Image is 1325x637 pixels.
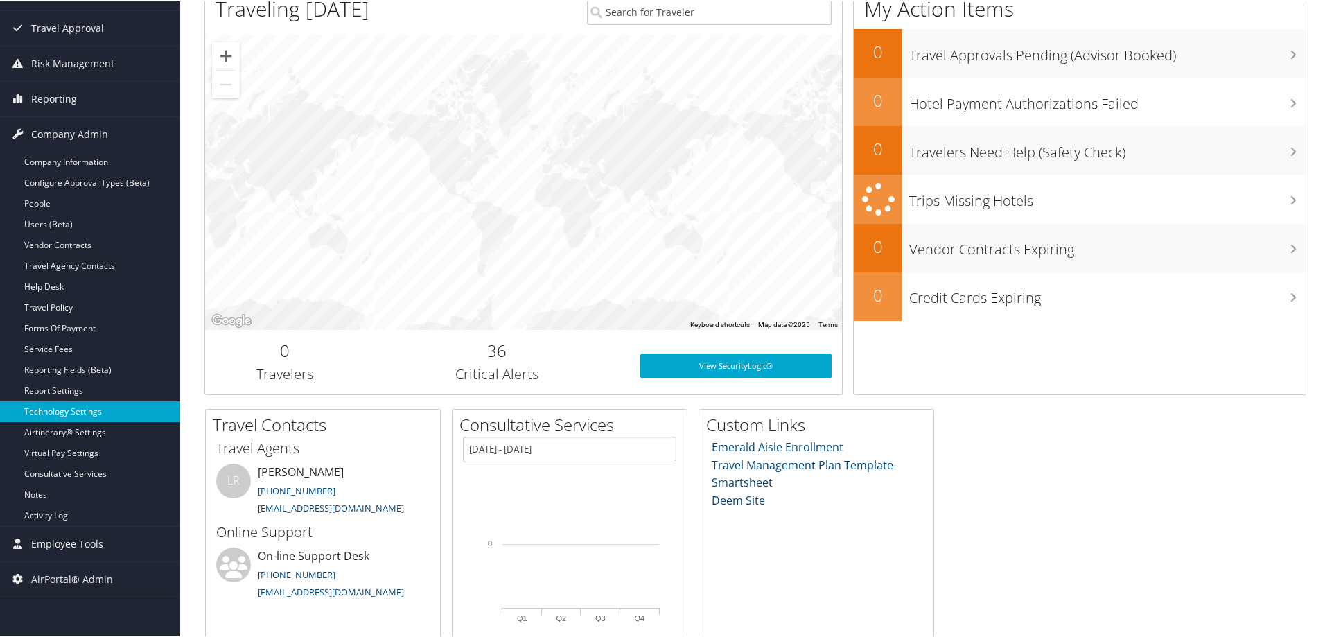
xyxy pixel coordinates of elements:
[758,320,810,327] span: Map data ©2025
[854,222,1306,271] a: 0Vendor Contracts Expiring
[909,232,1306,258] h3: Vendor Contracts Expiring
[595,613,606,621] text: Q3
[712,438,843,453] a: Emerald Aisle Enrollment
[258,584,404,597] a: [EMAIL_ADDRESS][DOMAIN_NAME]
[31,561,113,595] span: AirPortal® Admin
[712,491,765,507] a: Deem Site
[31,80,77,115] span: Reporting
[31,525,103,560] span: Employee Tools
[854,173,1306,222] a: Trips Missing Hotels
[459,412,687,435] h2: Consultative Services
[712,456,897,489] a: Travel Management Plan Template- Smartsheet
[909,134,1306,161] h3: Travelers Need Help (Safety Check)
[216,521,430,541] h3: Online Support
[488,538,492,546] tspan: 0
[909,37,1306,64] h3: Travel Approvals Pending (Advisor Booked)
[209,311,254,329] a: Open this area in Google Maps (opens a new window)
[854,136,902,159] h2: 0
[854,271,1306,320] a: 0Credit Cards Expiring
[690,319,750,329] button: Keyboard shortcuts
[909,86,1306,112] h3: Hotel Payment Authorizations Failed
[209,311,254,329] img: Google
[854,28,1306,76] a: 0Travel Approvals Pending (Advisor Booked)
[375,363,620,383] h3: Critical Alerts
[213,412,440,435] h2: Travel Contacts
[556,613,566,621] text: Q2
[909,183,1306,209] h3: Trips Missing Hotels
[216,437,430,457] h3: Travel Agents
[854,87,902,111] h2: 0
[854,125,1306,173] a: 0Travelers Need Help (Safety Check)
[706,412,933,435] h2: Custom Links
[854,282,902,306] h2: 0
[258,567,335,579] a: [PHONE_NUMBER]
[212,69,240,97] button: Zoom out
[909,280,1306,306] h3: Credit Cards Expiring
[31,10,104,44] span: Travel Approval
[634,613,644,621] text: Q4
[818,320,838,327] a: Terms (opens in new tab)
[854,234,902,257] h2: 0
[31,116,108,150] span: Company Admin
[375,338,620,361] h2: 36
[212,41,240,69] button: Zoom in
[209,462,437,519] li: [PERSON_NAME]
[216,363,354,383] h3: Travelers
[854,39,902,62] h2: 0
[640,352,832,377] a: View SecurityLogic®
[854,76,1306,125] a: 0Hotel Payment Authorizations Failed
[209,546,437,603] li: On-line Support Desk
[31,45,114,80] span: Risk Management
[216,462,251,497] div: LR
[216,338,354,361] h2: 0
[258,483,335,496] a: [PHONE_NUMBER]
[258,500,404,513] a: [EMAIL_ADDRESS][DOMAIN_NAME]
[517,613,527,621] text: Q1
